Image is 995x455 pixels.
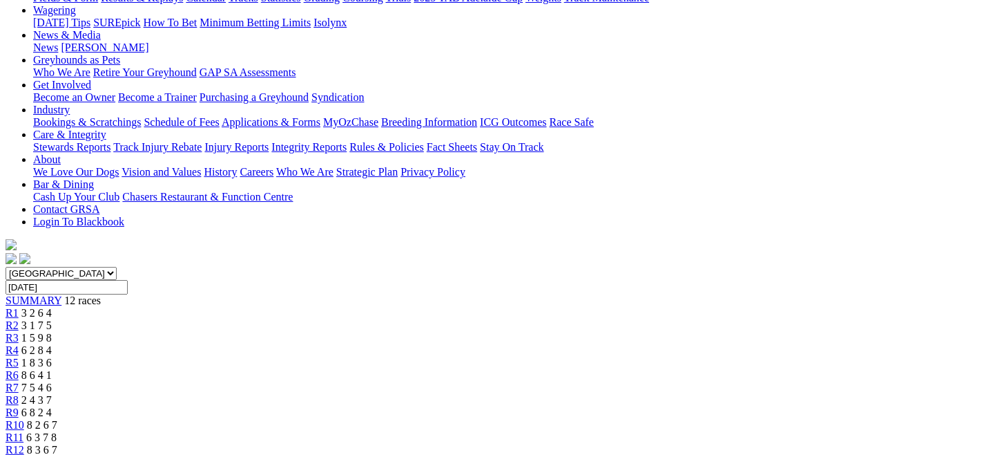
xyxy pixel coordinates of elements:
a: Care & Integrity [33,129,106,140]
span: 6 3 7 8 [26,431,57,443]
a: History [204,166,237,178]
span: 8 2 6 7 [27,419,57,431]
a: Rules & Policies [349,141,424,153]
a: Syndication [311,91,364,103]
div: About [33,166,989,178]
a: Strategic Plan [336,166,398,178]
img: twitter.svg [19,253,30,264]
a: Bookings & Scratchings [33,116,141,128]
a: GAP SA Assessments [200,66,296,78]
a: Injury Reports [204,141,269,153]
a: SUMMARY [6,295,61,306]
a: News [33,41,58,53]
a: Become a Trainer [118,91,197,103]
a: Fact Sheets [427,141,477,153]
span: 2 4 3 7 [21,394,52,406]
a: SUREpick [93,17,140,28]
div: Wagering [33,17,989,29]
span: 1 8 3 6 [21,357,52,369]
a: R5 [6,357,19,369]
a: Careers [240,166,273,178]
a: [DATE] Tips [33,17,90,28]
a: R11 [6,431,23,443]
a: MyOzChase [323,116,378,128]
a: How To Bet [144,17,197,28]
input: Select date [6,280,128,295]
a: R3 [6,332,19,344]
a: Privacy Policy [400,166,465,178]
span: 7 5 4 6 [21,382,52,393]
a: Cash Up Your Club [33,191,119,203]
a: We Love Our Dogs [33,166,119,178]
div: Industry [33,116,989,129]
div: Care & Integrity [33,141,989,154]
a: Vision and Values [122,166,201,178]
a: Track Injury Rebate [113,141,202,153]
a: Login To Blackbook [33,216,124,228]
a: Chasers Restaurant & Function Centre [122,191,293,203]
span: 6 8 2 4 [21,407,52,418]
a: Become an Owner [33,91,115,103]
a: [PERSON_NAME] [61,41,148,53]
a: R10 [6,419,24,431]
a: R7 [6,382,19,393]
a: Who We Are [276,166,334,178]
a: R6 [6,369,19,381]
a: Get Involved [33,79,91,91]
a: Greyhounds as Pets [33,54,120,66]
a: R2 [6,319,19,331]
a: Applications & Forms [222,116,320,128]
a: ICG Outcomes [480,116,546,128]
a: R8 [6,394,19,406]
a: Wagering [33,4,76,16]
a: News & Media [33,29,101,41]
span: 1 5 9 8 [21,332,52,344]
a: Contact GRSA [33,203,99,215]
a: Retire Your Greyhound [93,66,197,78]
a: Bar & Dining [33,178,94,190]
img: logo-grsa-white.png [6,239,17,250]
a: Stewards Reports [33,141,110,153]
a: Minimum Betting Limits [200,17,311,28]
span: 3 2 6 4 [21,307,52,319]
a: About [33,154,61,165]
div: Greyhounds as Pets [33,66,989,79]
a: R4 [6,344,19,356]
div: Get Involved [33,91,989,104]
a: Who We Are [33,66,90,78]
div: Bar & Dining [33,191,989,203]
a: Schedule of Fees [144,116,219,128]
a: R1 [6,307,19,319]
div: News & Media [33,41,989,54]
a: Industry [33,104,70,115]
span: 8 6 4 1 [21,369,52,381]
a: Stay On Track [480,141,543,153]
span: 12 races [64,295,101,306]
a: Integrity Reports [271,141,347,153]
img: facebook.svg [6,253,17,264]
a: Race Safe [549,116,593,128]
a: Purchasing a Greyhound [200,91,309,103]
a: Isolynx [313,17,347,28]
span: 3 1 7 5 [21,319,52,331]
a: R9 [6,407,19,418]
span: 6 2 8 4 [21,344,52,356]
a: Breeding Information [381,116,477,128]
